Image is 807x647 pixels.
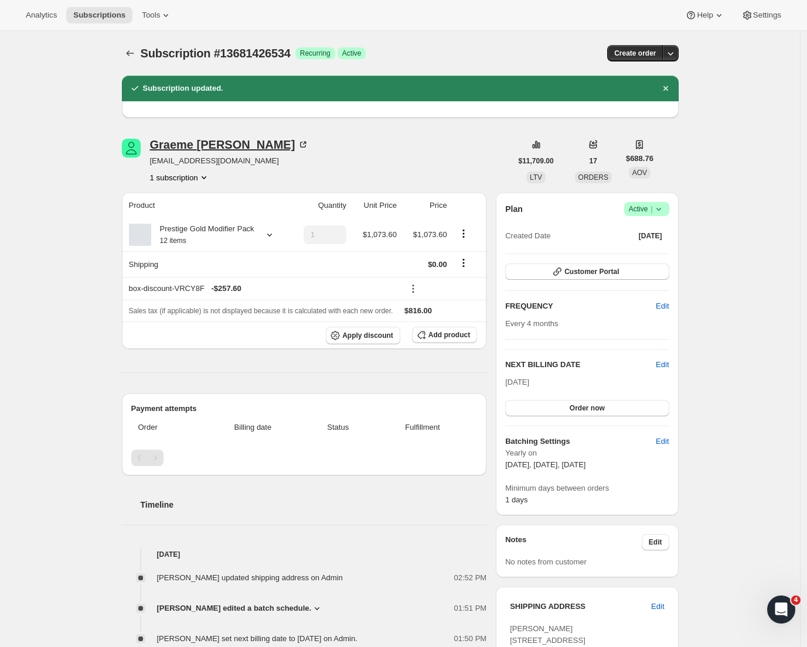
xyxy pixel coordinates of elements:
span: Active [342,49,362,58]
h6: Batching Settings [505,436,656,447]
button: Tools [135,7,179,23]
span: [PERSON_NAME] set next billing date to [DATE] on Admin. [157,634,357,643]
h2: Plan [505,203,523,215]
button: Edit [644,597,671,616]
span: Edit [656,300,669,312]
span: $0.00 [428,260,447,269]
button: $11,709.00 [512,153,561,169]
span: Graeme Holloway [122,139,141,158]
span: Created Date [505,230,550,242]
h2: Subscription updated. [143,83,223,94]
span: [PERSON_NAME] updated shipping address on Admin [157,573,343,582]
h2: FREQUENCY [505,300,656,312]
button: Add product [412,327,477,343]
button: Create order [607,45,663,61]
span: Edit [649,538,662,547]
span: 1 days [505,495,527,504]
span: 01:50 PM [454,633,487,645]
span: LTV [530,173,542,182]
span: [DATE] [639,231,662,241]
button: Subscriptions [122,45,138,61]
span: Analytics [26,11,57,20]
button: Edit [642,534,669,550]
button: Customer Portal [505,263,669,280]
span: $816.00 [404,306,432,315]
span: $1,073.60 [363,230,397,239]
span: - $257.60 [211,283,241,295]
span: Edit [651,601,664,612]
span: $688.76 [626,153,653,165]
th: Shipping [122,251,289,277]
span: Edit [656,436,669,447]
span: 4 [791,595,801,605]
nav: Pagination [131,450,478,466]
button: [PERSON_NAME] edited a batch schedule. [157,603,324,614]
span: Sales tax (if applicable) is not displayed because it is calculated with each new order. [129,307,393,315]
span: Order now [570,403,605,413]
th: Quantity [289,193,350,218]
span: AOV [632,169,647,177]
button: Apply discount [326,327,400,344]
span: Billing date [205,422,301,433]
span: $1,073.60 [413,230,447,239]
span: Recurring [300,49,331,58]
button: Edit [649,432,676,451]
div: Graeme [PERSON_NAME] [150,139,309,150]
div: box-discount-VRCY8F [129,283,397,295]
span: Help [697,11,713,20]
h4: [DATE] [122,549,487,560]
th: Product [122,193,289,218]
span: Fulfillment [375,422,470,433]
button: Subscriptions [66,7,132,23]
span: ORDERS [578,173,608,182]
button: Order now [505,400,669,416]
span: Subscription #13681426534 [141,47,291,60]
button: [DATE] [632,228,669,244]
span: No notes from customer [505,557,587,566]
span: Every 4 months [505,319,558,328]
button: Edit [656,359,669,371]
button: 17 [583,153,604,169]
span: 01:51 PM [454,603,487,614]
span: [DATE] [505,378,529,386]
span: Create order [614,49,656,58]
span: Subscriptions [73,11,125,20]
button: Product actions [454,227,473,240]
span: [DATE], [DATE], [DATE] [505,460,585,469]
th: Unit Price [350,193,400,218]
span: Status [308,422,368,433]
button: Product actions [150,172,210,183]
button: Analytics [19,7,64,23]
button: Edit [649,297,676,316]
h3: SHIPPING ADDRESS [510,601,651,612]
iframe: Intercom live chat [767,595,795,624]
button: Help [678,7,731,23]
span: Minimum days between orders [505,482,669,494]
button: Settings [734,7,788,23]
h2: Timeline [141,499,487,511]
span: 02:52 PM [454,572,487,584]
span: Yearly on [505,447,669,459]
span: $11,709.00 [519,156,554,166]
button: Dismiss notification [658,80,674,97]
span: Apply discount [342,331,393,340]
th: Price [400,193,451,218]
span: Add product [428,330,470,340]
h2: Payment attempts [131,403,478,415]
div: Prestige Gold Modifier Pack [151,223,254,247]
span: Tools [142,11,160,20]
th: Order [131,415,202,440]
button: Shipping actions [454,256,473,269]
span: | [651,204,652,214]
h3: Notes [505,534,642,550]
span: [PERSON_NAME] edited a batch schedule. [157,603,312,614]
span: Customer Portal [564,267,619,276]
span: [EMAIL_ADDRESS][DOMAIN_NAME] [150,155,309,167]
span: 17 [590,156,597,166]
span: Settings [753,11,781,20]
small: 12 items [160,237,186,245]
span: Active [629,203,665,215]
h2: NEXT BILLING DATE [505,359,656,371]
